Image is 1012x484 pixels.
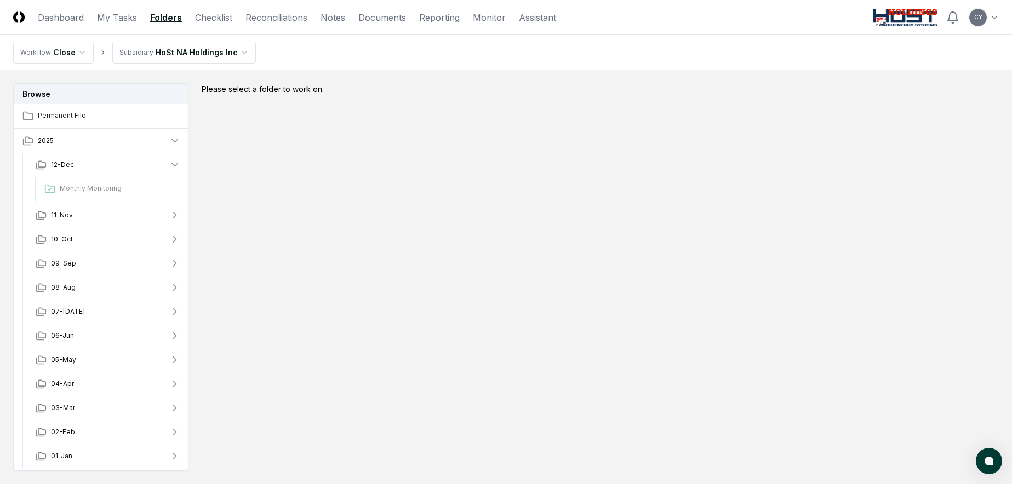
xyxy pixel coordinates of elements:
[27,251,189,275] button: 09-Sep
[27,348,189,372] button: 05-May
[27,177,189,203] div: 12-Dec
[60,183,176,193] span: Monthly Monitoring
[202,83,999,95] div: Please select a folder to work on.
[27,153,189,177] button: 12-Dec
[97,11,137,24] a: My Tasks
[38,11,84,24] a: Dashboard
[321,11,345,24] a: Notes
[38,111,180,120] span: Permanent File
[38,136,54,146] span: 2025
[473,11,506,24] a: Monitor
[27,299,189,324] button: 07-[DATE]
[150,11,182,24] a: Folders
[27,324,189,348] button: 06-Jun
[40,179,180,199] a: Monthly Monitoring
[51,379,74,389] span: 04-Apr
[14,84,188,104] h3: Browse
[51,355,76,365] span: 05-May
[51,210,73,220] span: 11-Nov
[245,11,307,24] a: Reconciliations
[119,48,153,57] div: Subsidiary
[27,396,189,420] button: 03-Mar
[968,8,988,27] button: CY
[27,372,189,396] button: 04-Apr
[976,448,1002,474] button: atlas-launcher
[51,283,76,292] span: 08-Aug
[14,104,189,128] a: Permanent File
[14,153,189,470] div: 2025
[51,234,73,244] span: 10-Oct
[519,11,556,24] a: Assistant
[974,13,982,21] span: CY
[51,258,76,268] span: 09-Sep
[13,42,256,64] nav: breadcrumb
[51,307,85,316] span: 07-[DATE]
[27,444,189,468] button: 01-Jan
[27,227,189,251] button: 10-Oct
[51,160,74,170] span: 12-Dec
[51,451,72,461] span: 01-Jan
[873,9,938,26] img: Host NA Holdings logo
[27,275,189,299] button: 08-Aug
[51,331,74,341] span: 06-Jun
[419,11,460,24] a: Reporting
[27,420,189,444] button: 02-Feb
[13,11,25,23] img: Logo
[51,427,75,437] span: 02-Feb
[20,48,51,57] div: Workflow
[27,203,189,227] button: 11-Nov
[195,11,232,24] a: Checklist
[14,129,189,153] button: 2025
[51,403,75,413] span: 03-Mar
[358,11,406,24] a: Documents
